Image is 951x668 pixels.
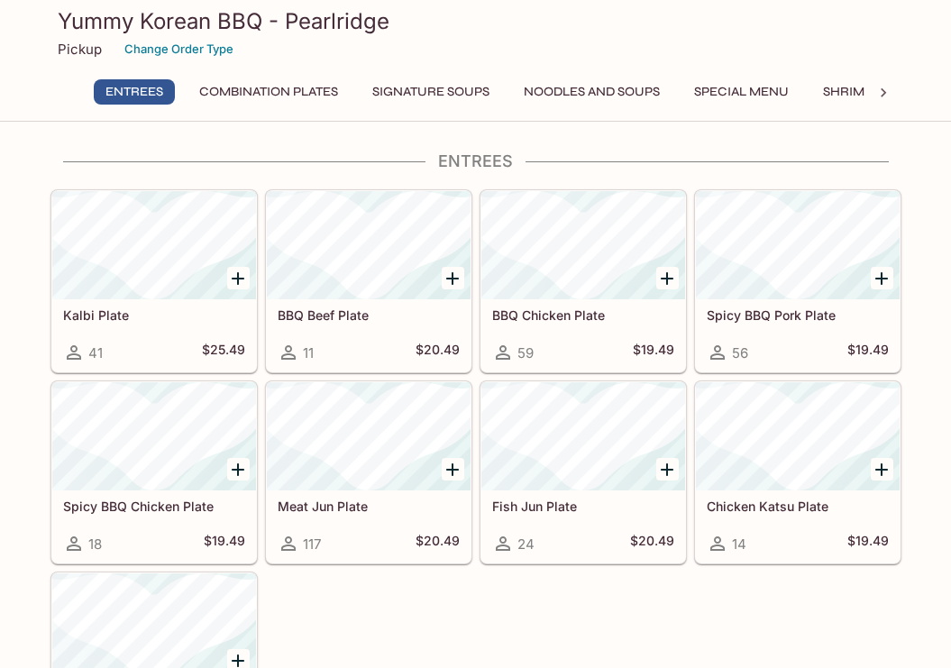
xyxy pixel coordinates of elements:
[266,381,471,563] a: Meat Jun Plate117$20.49
[695,190,901,372] a: Spicy BBQ Pork Plate56$19.49
[442,267,464,289] button: Add BBQ Beef Plate
[227,267,250,289] button: Add Kalbi Plate
[278,499,460,514] h5: Meat Jun Plate
[517,535,535,553] span: 24
[442,458,464,480] button: Add Meat Jun Plate
[696,191,900,299] div: Spicy BBQ Pork Plate
[58,41,102,58] p: Pickup
[492,499,674,514] h5: Fish Jun Plate
[416,342,460,363] h5: $20.49
[480,190,686,372] a: BBQ Chicken Plate59$19.49
[189,79,348,105] button: Combination Plates
[88,344,103,361] span: 41
[696,382,900,490] div: Chicken Katsu Plate
[58,7,894,35] h3: Yummy Korean BBQ - Pearlridge
[481,191,685,299] div: BBQ Chicken Plate
[63,307,245,323] h5: Kalbi Plate
[656,267,679,289] button: Add BBQ Chicken Plate
[51,381,257,563] a: Spicy BBQ Chicken Plate18$19.49
[416,533,460,554] h5: $20.49
[202,342,245,363] h5: $25.49
[51,190,257,372] a: Kalbi Plate41$25.49
[847,342,889,363] h5: $19.49
[813,79,942,105] button: Shrimp Combos
[656,458,679,480] button: Add Fish Jun Plate
[266,190,471,372] a: BBQ Beef Plate11$20.49
[116,35,242,63] button: Change Order Type
[707,499,889,514] h5: Chicken Katsu Plate
[480,381,686,563] a: Fish Jun Plate24$20.49
[732,344,748,361] span: 56
[871,267,893,289] button: Add Spicy BBQ Pork Plate
[267,191,471,299] div: BBQ Beef Plate
[204,533,245,554] h5: $19.49
[303,535,321,553] span: 117
[630,533,674,554] h5: $20.49
[707,307,889,323] h5: Spicy BBQ Pork Plate
[871,458,893,480] button: Add Chicken Katsu Plate
[267,382,471,490] div: Meat Jun Plate
[303,344,314,361] span: 11
[50,151,901,171] h4: Entrees
[362,79,499,105] button: Signature Soups
[52,382,256,490] div: Spicy BBQ Chicken Plate
[278,307,460,323] h5: BBQ Beef Plate
[847,533,889,554] h5: $19.49
[732,535,746,553] span: 14
[517,344,534,361] span: 59
[63,499,245,514] h5: Spicy BBQ Chicken Plate
[684,79,799,105] button: Special Menu
[695,381,901,563] a: Chicken Katsu Plate14$19.49
[514,79,670,105] button: Noodles and Soups
[88,535,102,553] span: 18
[227,458,250,480] button: Add Spicy BBQ Chicken Plate
[52,191,256,299] div: Kalbi Plate
[492,307,674,323] h5: BBQ Chicken Plate
[633,342,674,363] h5: $19.49
[94,79,175,105] button: Entrees
[481,382,685,490] div: Fish Jun Plate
